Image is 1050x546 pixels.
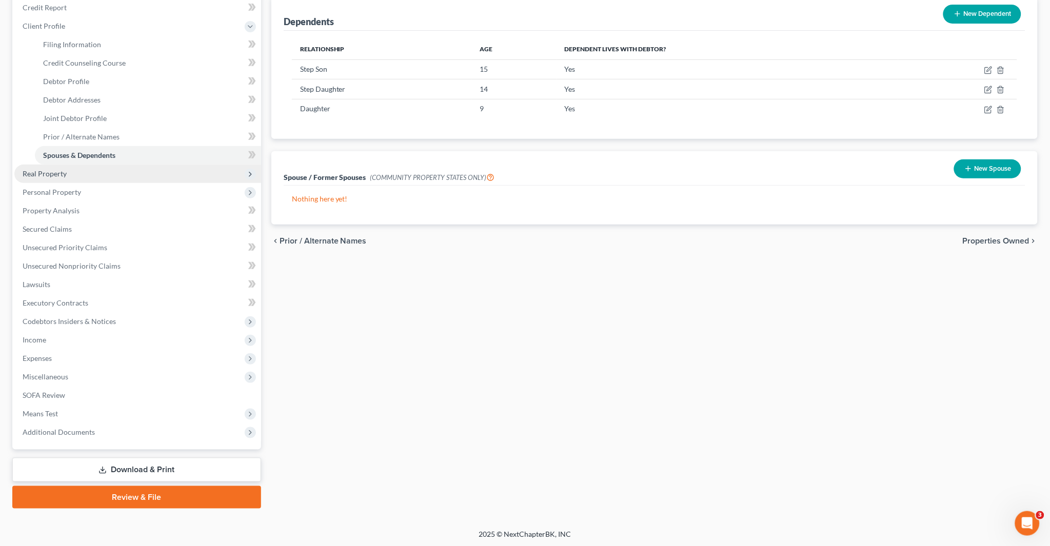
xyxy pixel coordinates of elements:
td: 14 [471,79,556,99]
span: Personal Property [23,188,81,196]
a: Review & File [12,486,261,509]
a: Secured Claims [14,220,261,238]
a: Download & Print [12,458,261,482]
a: Prior / Alternate Names [35,128,261,146]
td: Step Daughter [292,79,472,99]
button: New Spouse [954,159,1021,178]
span: Unsecured Priority Claims [23,243,107,252]
span: Spouses & Dependents [43,151,115,159]
td: Step Son [292,59,472,79]
span: 3 [1036,511,1044,519]
button: Properties Owned chevron_right [963,237,1038,245]
span: Client Profile [23,22,65,30]
span: Real Property [23,169,67,178]
th: Relationship [292,39,472,59]
span: Credit Counseling Course [43,58,126,67]
span: Codebtors Insiders & Notices [23,317,116,326]
span: Means Test [23,409,58,418]
td: 15 [471,59,556,79]
span: Executory Contracts [23,298,88,307]
a: Property Analysis [14,201,261,220]
p: Nothing here yet! [292,194,1017,204]
a: Executory Contracts [14,294,261,312]
div: Dependents [284,15,334,28]
span: Prior / Alternate Names [280,237,367,245]
span: Debtor Profile [43,77,89,86]
span: (COMMUNITY PROPERTY STATES ONLY) [370,173,495,181]
span: Lawsuits [23,280,50,289]
a: SOFA Review [14,386,261,405]
td: Yes [557,59,899,79]
span: Prior / Alternate Names [43,132,120,141]
span: Property Analysis [23,206,80,215]
span: Spouse / Former Spouses [284,173,366,181]
span: Unsecured Nonpriority Claims [23,261,121,270]
a: Joint Debtor Profile [35,109,261,128]
i: chevron_right [1029,237,1038,245]
a: Spouses & Dependents [35,146,261,165]
td: Yes [557,99,899,118]
span: Income [23,335,46,344]
a: Credit Counseling Course [35,54,261,72]
span: Expenses [23,354,52,362]
th: Age [471,39,556,59]
span: Secured Claims [23,225,72,233]
span: Additional Documents [23,428,95,436]
a: Filing Information [35,35,261,54]
span: Credit Report [23,3,67,12]
span: SOFA Review [23,391,65,399]
button: New Dependent [943,5,1021,24]
a: Unsecured Nonpriority Claims [14,257,261,275]
a: Lawsuits [14,275,261,294]
a: Debtor Profile [35,72,261,91]
a: Debtor Addresses [35,91,261,109]
span: Filing Information [43,40,101,49]
th: Dependent lives with debtor? [557,39,899,59]
td: Yes [557,79,899,99]
span: Properties Owned [963,237,1029,245]
td: Daughter [292,99,472,118]
a: Unsecured Priority Claims [14,238,261,257]
td: 9 [471,99,556,118]
button: chevron_left Prior / Alternate Names [271,237,367,245]
iframe: Intercom live chat [1015,511,1040,536]
span: Miscellaneous [23,372,68,381]
i: chevron_left [271,237,280,245]
span: Debtor Addresses [43,95,101,104]
span: Joint Debtor Profile [43,114,107,123]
